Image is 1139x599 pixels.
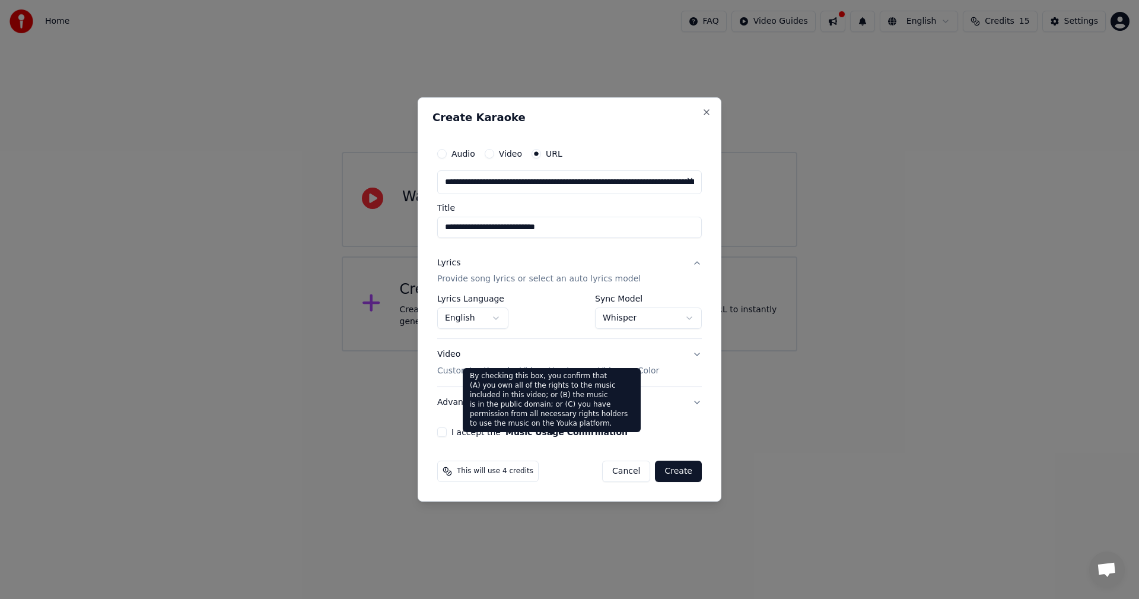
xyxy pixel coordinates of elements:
[505,428,628,436] button: I accept the
[595,295,702,303] label: Sync Model
[432,112,707,123] h2: Create Karaoke
[437,295,702,339] div: LyricsProvide song lyrics or select an auto lyrics model
[437,274,641,286] p: Provide song lyrics or select an auto lyrics model
[437,257,460,269] div: Lyrics
[437,387,702,418] button: Advanced
[602,461,650,482] button: Cancel
[451,150,475,158] label: Audio
[437,295,508,303] label: Lyrics Language
[437,248,702,295] button: LyricsProvide song lyrics or select an auto lyrics model
[437,204,702,212] label: Title
[499,150,522,158] label: Video
[437,349,659,378] div: Video
[463,368,641,432] div: By checking this box, you confirm that (A) you own all of the rights to the music included in thi...
[457,467,533,476] span: This will use 4 credits
[437,365,659,377] p: Customize Karaoke Video: Use Image, Video, or Color
[451,428,628,436] label: I accept the
[655,461,702,482] button: Create
[437,340,702,387] button: VideoCustomize Karaoke Video: Use Image, Video, or Color
[546,150,562,158] label: URL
